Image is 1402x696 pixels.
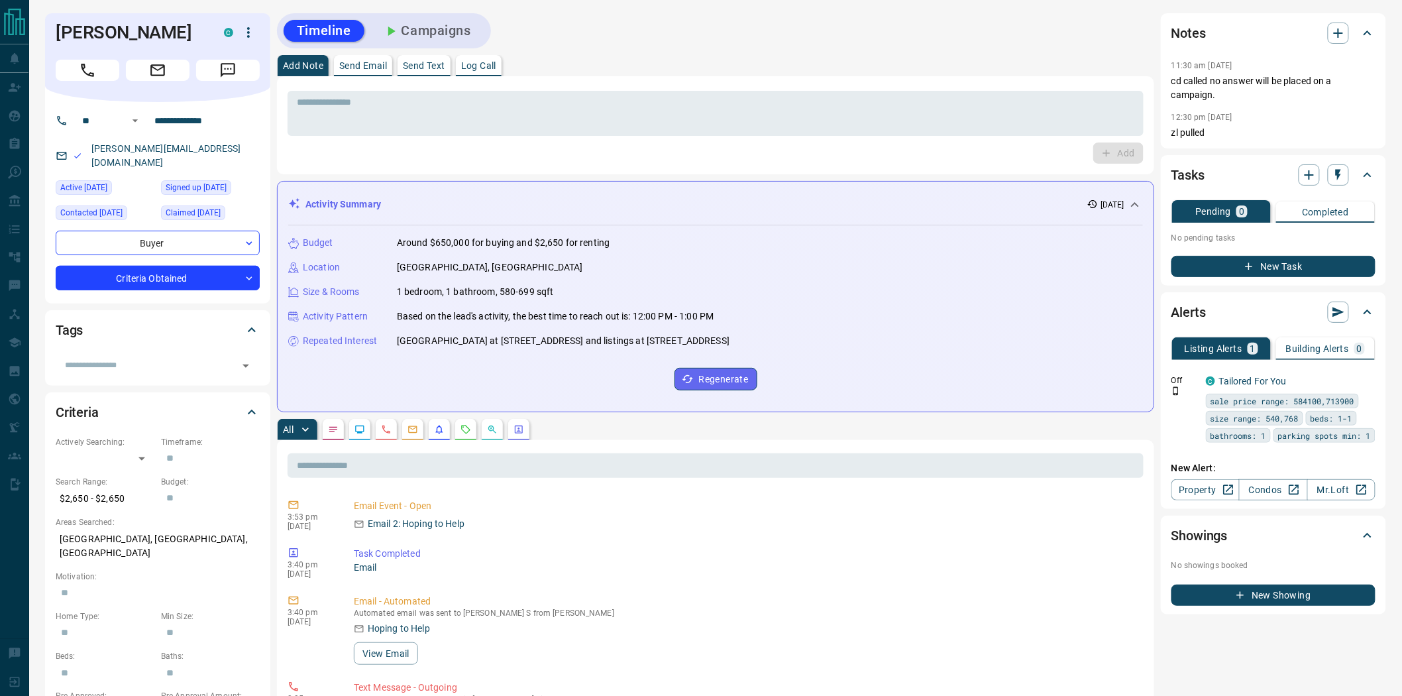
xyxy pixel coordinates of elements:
p: Text Message - Outgoing [354,681,1138,695]
span: Call [56,60,119,81]
div: Fri Aug 08 2025 [161,205,260,224]
p: All [283,425,294,434]
p: Actively Searching: [56,436,154,448]
div: Showings [1171,520,1375,551]
div: Mon Aug 11 2025 [56,205,154,224]
span: Claimed [DATE] [166,206,221,219]
p: Add Note [283,61,323,70]
p: Repeated Interest [303,334,377,348]
p: Send Text [403,61,445,70]
span: bathrooms: 1 [1211,429,1266,442]
p: No showings booked [1171,559,1375,571]
h1: [PERSON_NAME] [56,22,204,43]
p: Motivation: [56,571,260,583]
p: Budget [303,236,333,250]
p: 3:40 pm [288,608,334,617]
p: 1 [1250,344,1256,353]
svg: Push Notification Only [1171,386,1181,396]
p: Beds: [56,650,154,662]
p: [GEOGRAPHIC_DATA], [GEOGRAPHIC_DATA], [GEOGRAPHIC_DATA] [56,528,260,564]
p: Off [1171,375,1198,386]
p: Baths: [161,650,260,662]
span: Signed up [DATE] [166,181,227,194]
button: Timeline [284,20,364,42]
span: beds: 1-1 [1311,412,1352,425]
span: Active [DATE] [60,181,107,194]
p: Hoping to Help [368,622,430,636]
p: Send Email [339,61,387,70]
p: 0 [1357,344,1362,353]
div: Tags [56,314,260,346]
p: Size & Rooms [303,285,360,299]
button: Open [237,357,255,375]
p: No pending tasks [1171,228,1375,248]
p: [DATE] [1101,199,1124,211]
div: Fri Aug 08 2025 [161,180,260,199]
a: [PERSON_NAME][EMAIL_ADDRESS][DOMAIN_NAME] [91,143,241,168]
p: Task Completed [354,547,1138,561]
svg: Notes [328,424,339,435]
p: Automated email was sent to [PERSON_NAME] S from [PERSON_NAME] [354,609,1138,618]
h2: Showings [1171,525,1228,546]
h2: Alerts [1171,302,1206,323]
div: Fri Aug 08 2025 [56,180,154,199]
p: 3:53 pm [288,512,334,522]
span: Email [126,60,189,81]
p: Email [354,561,1138,575]
a: Mr.Loft [1307,479,1375,500]
span: size range: 540,768 [1211,412,1299,425]
p: [DATE] [288,569,334,579]
span: parking spots min: 1 [1278,429,1371,442]
button: Campaigns [370,20,484,42]
div: Criteria Obtained [56,266,260,290]
button: New Showing [1171,585,1375,606]
svg: Agent Actions [513,424,524,435]
p: [GEOGRAPHIC_DATA] at [STREET_ADDRESS] and listings at [STREET_ADDRESS] [397,334,729,348]
p: Activity Pattern [303,310,368,323]
p: 3:40 pm [288,560,334,569]
div: Tasks [1171,159,1375,191]
a: Property [1171,479,1240,500]
div: Buyer [56,231,260,255]
p: Areas Searched: [56,516,260,528]
button: Open [127,113,143,129]
p: 12:30 pm [DATE] [1171,113,1232,122]
p: Based on the lead's activity, the best time to reach out is: 12:00 PM - 1:00 PM [397,310,714,323]
button: View Email [354,642,418,665]
h2: Criteria [56,402,99,423]
p: Home Type: [56,610,154,622]
svg: Opportunities [487,424,498,435]
p: Activity Summary [305,198,381,211]
p: Timeframe: [161,436,260,448]
svg: Email Valid [73,151,82,160]
p: Email 2: Hoping to Help [368,517,464,531]
p: [DATE] [288,522,334,531]
h2: Tags [56,319,83,341]
p: 1 bedroom, 1 bathroom, 580-699 sqft [397,285,554,299]
a: Tailored For You [1219,376,1287,386]
p: [GEOGRAPHIC_DATA], [GEOGRAPHIC_DATA] [397,261,583,274]
p: 11:30 am [DATE] [1171,61,1232,70]
p: Budget: [161,476,260,488]
div: Alerts [1171,296,1375,328]
p: cd called no answer will be placed on a campaign. [1171,74,1375,102]
svg: Calls [381,424,392,435]
p: Pending [1195,207,1231,216]
div: Notes [1171,17,1375,49]
p: Log Call [461,61,496,70]
span: Contacted [DATE] [60,206,123,219]
h2: Notes [1171,23,1206,44]
div: condos.ca [1206,377,1215,386]
p: zl pulled [1171,126,1375,140]
p: New Alert: [1171,461,1375,475]
p: $2,650 - $2,650 [56,488,154,510]
div: Activity Summary[DATE] [288,192,1143,217]
span: Message [196,60,260,81]
p: [DATE] [288,617,334,626]
p: Email Event - Open [354,499,1138,513]
div: condos.ca [224,28,233,37]
p: Listing Alerts [1185,344,1242,353]
p: Search Range: [56,476,154,488]
h2: Tasks [1171,164,1205,186]
p: Email - Automated [354,595,1138,609]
